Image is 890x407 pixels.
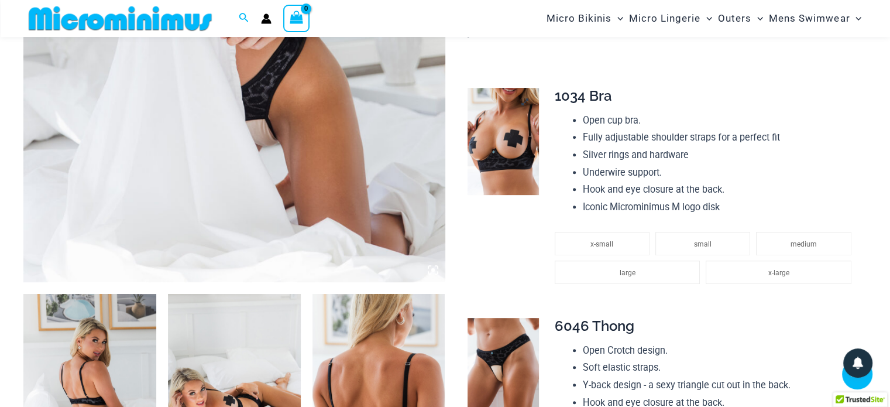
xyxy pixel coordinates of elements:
[694,240,712,248] span: small
[590,240,613,248] span: x-small
[555,87,612,104] span: 1034 Bra
[769,4,850,33] span: Mens Swimwear
[283,5,310,32] a: View Shopping Cart, empty
[655,232,750,255] li: small
[619,269,635,277] span: large
[261,13,272,24] a: Account icon link
[465,24,472,39] span: $
[751,4,763,33] span: Menu Toggle
[626,4,715,33] a: Micro LingerieMenu ToggleMenu Toggle
[583,112,857,129] li: Open cup bra.
[555,232,650,255] li: x-small
[791,240,817,248] span: medium
[583,342,857,360] li: Open Crotch design.
[611,4,623,33] span: Menu Toggle
[629,4,700,33] span: Micro Lingerie
[715,4,766,33] a: OutersMenu ToggleMenu Toggle
[850,4,861,33] span: Menu Toggle
[700,4,712,33] span: Menu Toggle
[239,11,249,26] a: Search icon link
[468,88,539,195] img: Nights Fall Silver Leopard 1036 Bra
[583,181,857,199] li: Hook and eye closure at the back.
[718,4,751,33] span: Outers
[583,377,857,394] li: Y-back design - a sexy triangle cut out in the back.
[583,164,857,182] li: Underwire support.
[544,4,626,33] a: Micro BikinisMenu ToggleMenu Toggle
[706,261,851,284] li: x-large
[583,129,857,146] li: Fully adjustable shoulder straps for a perfect fit
[766,4,864,33] a: Mens SwimwearMenu ToggleMenu Toggle
[555,317,634,334] span: 6046 Thong
[583,146,857,164] li: Silver rings and hardware
[542,2,867,35] nav: Site Navigation
[768,269,789,277] span: x-large
[555,261,700,284] li: large
[756,232,851,255] li: medium
[583,359,857,377] li: Soft elastic straps.
[465,24,510,39] bdi: 129.00
[24,5,217,32] img: MM SHOP LOGO FLAT
[547,4,611,33] span: Micro Bikinis
[583,199,857,216] li: Iconic Microminimus M logo disk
